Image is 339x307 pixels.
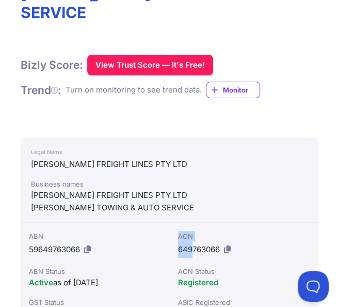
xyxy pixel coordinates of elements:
[298,271,329,302] iframe: Toggle Customer Support
[31,202,308,214] div: [PERSON_NAME] TOWING & AUTO SERVICE
[31,189,308,202] div: [PERSON_NAME] FREIGHT LINES PTY LTD
[206,82,260,98] a: Monitor
[31,146,308,158] div: Legal Name
[29,277,162,289] div: as of [DATE]
[29,266,162,277] div: ABN Status
[178,244,220,254] span: 649763066
[31,179,308,189] div: Business names
[66,84,202,96] div: Turn on monitoring to see trend data.
[223,85,260,95] span: Monitor
[29,244,80,254] span: 59649763066
[178,266,311,277] div: ACN Status
[29,278,53,287] span: Active
[29,231,162,241] div: ABN
[21,58,83,72] h1: Bizly Score:
[21,83,61,97] h1: Trend :
[87,55,213,75] button: View Trust Score — It's Free!
[178,278,218,287] span: Registered
[178,231,311,241] div: ACN
[31,158,308,171] div: [PERSON_NAME] FREIGHT LINES PTY LTD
